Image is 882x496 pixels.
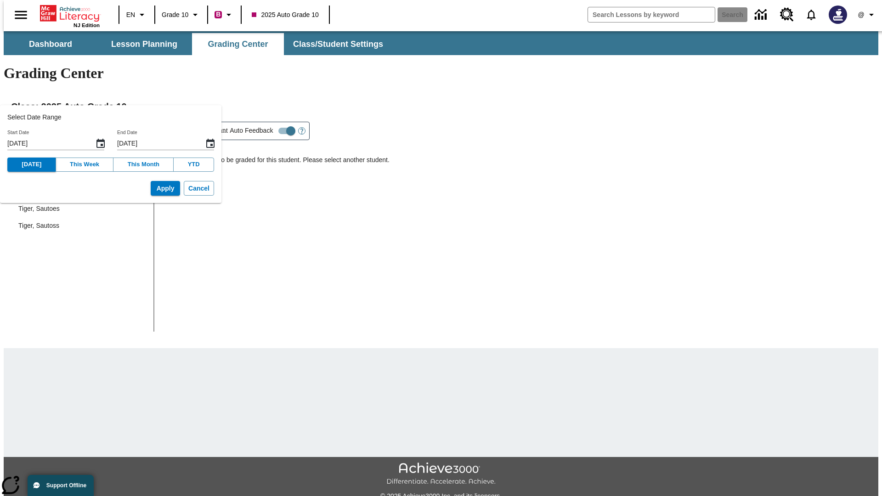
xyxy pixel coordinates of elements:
span: Grading Center [208,39,268,50]
button: Class/Student Settings [286,33,390,55]
input: search field [588,7,715,22]
button: Grading Center [192,33,284,55]
button: [DATE] [7,158,56,172]
span: B [216,9,220,20]
label: Start Date [7,129,29,136]
span: @ [858,10,864,20]
div: Tiger, Sautoes [11,200,153,217]
span: Auto Feedback [230,126,273,135]
button: Boost Class color is violet red. Change class color [211,6,238,23]
a: Resource Center, Will open in new tab [775,2,799,27]
span: Support Offline [46,482,86,489]
button: Grade: Grade 10, Select a grade [158,6,204,23]
button: Start Date, Choose date, September 24, 2025, Selected [91,135,110,153]
span: 2025 Auto Grade 10 [252,10,318,20]
button: Select a new avatar [823,3,853,27]
button: Support Offline [28,475,94,496]
p: There is no work to be graded for this student. Please select another student. [170,155,871,172]
button: This Month [113,158,174,172]
h2: Class : 2025 Auto Grade 10 [11,99,871,114]
a: Data Center [749,2,775,28]
button: This Week [56,158,114,172]
div: Home [40,3,100,28]
div: Tiger, Sautoes [18,204,60,214]
button: Cancel [184,181,214,196]
label: End Date [117,129,137,136]
button: Open Help for Writing Assistant [294,122,309,140]
button: End Date, Choose date, September 24, 2025, Selected [201,135,220,153]
div: Tiger, Sautoss [18,221,59,231]
button: Dashboard [5,33,96,55]
span: EN [126,10,135,20]
button: Open side menu [7,1,34,28]
h2: Select Date Range [7,113,214,122]
button: Language: EN, Select a language [122,6,152,23]
div: SubNavbar [4,33,391,55]
span: Grade 10 [162,10,188,20]
span: Dashboard [29,39,72,50]
a: Home [40,4,100,23]
button: YTD [173,158,214,172]
img: Achieve3000 Differentiate Accelerate Achieve [386,462,496,486]
span: NJ Edition [73,23,100,28]
a: Notifications [799,3,823,27]
div: Tiger, Sautoss [11,217,153,234]
button: Apply [151,181,180,196]
button: Lesson Planning [98,33,190,55]
span: Lesson Planning [111,39,177,50]
div: SubNavbar [4,31,878,55]
h1: Grading Center [4,65,878,82]
img: Avatar [829,6,847,24]
button: Profile/Settings [853,6,882,23]
span: Class/Student Settings [293,39,383,50]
